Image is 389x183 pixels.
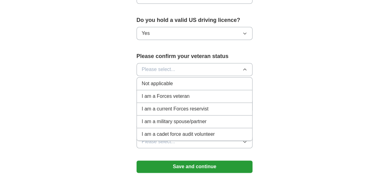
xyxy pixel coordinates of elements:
button: Please select... [137,135,253,148]
span: Please select... [142,138,175,145]
span: I am a military spouse/partner [142,118,207,125]
button: Please select... [137,63,253,76]
label: Do you hold a valid US driving licence? [137,16,253,24]
label: Please confirm your veteran status [137,52,253,60]
button: Save and continue [137,160,253,173]
span: I am a Forces veteran [142,93,190,100]
span: Not applicable [142,80,173,87]
span: Yes [142,30,150,37]
span: I am a cadet force audit volunteer [142,131,215,138]
span: I am a current Forces reservist [142,105,208,113]
button: Yes [137,27,253,40]
span: Please select... [142,66,175,73]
